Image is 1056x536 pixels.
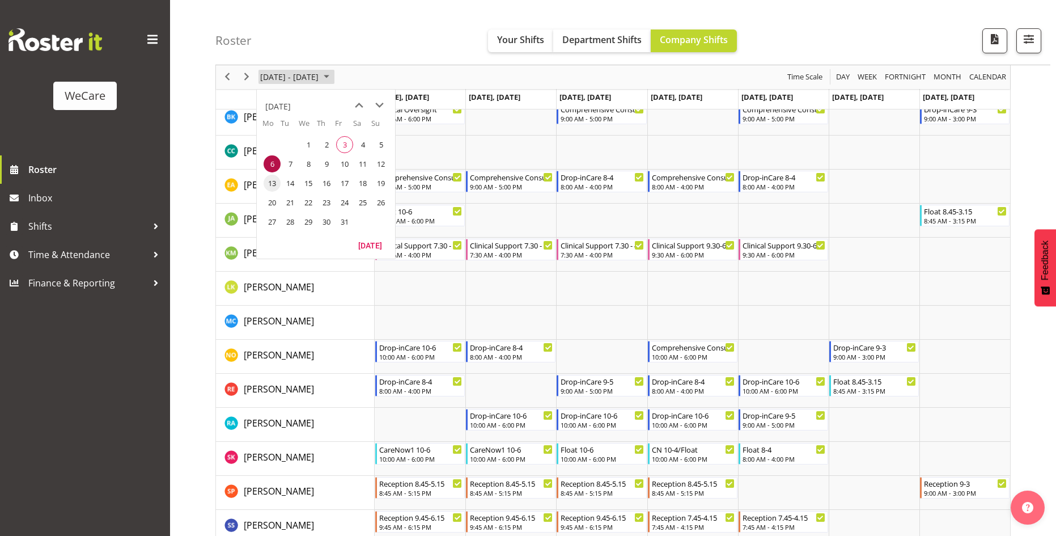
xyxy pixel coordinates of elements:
span: [PERSON_NAME] [244,315,314,327]
div: Drop-inCare 10-6 [379,341,462,353]
div: Comprehensive Consult 9-5 [470,171,553,183]
div: 8:45 AM - 3:15 PM [833,386,916,395]
td: Liandy Kritzinger resource [216,272,375,306]
div: 8:00 AM - 4:00 PM [470,352,553,361]
div: 7:30 AM - 4:00 PM [379,250,462,259]
span: Wednesday, October 8, 2025 [300,155,317,172]
span: Friday, October 31, 2025 [336,213,353,230]
div: Rachel Els"s event - Float 8.45-3.15 Begin From Saturday, October 11, 2025 at 8:45:00 AM GMT+13:0... [829,375,919,396]
h4: Roster [215,34,252,47]
span: [PERSON_NAME] [244,145,314,157]
span: Wednesday, October 22, 2025 [300,194,317,211]
div: Reception 9.45-6.15 [561,512,643,523]
div: Drop-inCare 8-4 [379,375,462,387]
div: Reception 7.45-4.15 [743,512,825,523]
div: 7:30 AM - 4:00 PM [470,250,553,259]
div: 9:00 AM - 5:00 PM [470,182,553,191]
div: 9:00 AM - 3:00 PM [833,352,916,361]
div: Ena Advincula"s event - Drop-inCare 8-4 Begin From Friday, October 10, 2025 at 8:00:00 AM GMT+13:... [739,171,828,192]
span: Saturday, October 18, 2025 [354,175,371,192]
div: Saahit Kour"s event - CN 10-4/Float Begin From Thursday, October 9, 2025 at 10:00:00 AM GMT+13:00... [648,443,737,465]
div: Brian Ko"s event - Clinical Oversight Begin From Monday, October 6, 2025 at 8:00:00 AM GMT+13:00 ... [375,103,465,124]
div: Natasha Ottley"s event - Comprehensive Consult 10-6 Begin From Thursday, October 9, 2025 at 10:00... [648,341,737,362]
span: [PERSON_NAME] [244,247,314,259]
span: Time & Attendance [28,246,147,263]
td: Rachel Els resource [216,374,375,408]
div: CareNow1 10-6 [379,444,462,455]
div: Rachna Anderson"s event - Drop-inCare 10-6 Begin From Tuesday, October 7, 2025 at 10:00:00 AM GMT... [466,409,555,431]
div: Kishendri Moodley"s event - Clinical Support 7.30 - 4 Begin From Tuesday, October 7, 2025 at 7:30... [466,239,555,260]
div: CN 10-4/Float [652,444,735,455]
span: Sunday, October 12, 2025 [372,155,389,172]
td: Rachna Anderson resource [216,408,375,442]
span: Shifts [28,218,147,235]
span: calendar [968,70,1007,85]
span: Wednesday, October 15, 2025 [300,175,317,192]
td: Natasha Ottley resource [216,340,375,374]
span: [PERSON_NAME] [244,179,314,191]
span: Monday, October 27, 2025 [264,213,281,230]
button: Timeline Month [932,70,964,85]
div: Reception 7.45-4.15 [652,512,735,523]
span: Your Shifts [497,33,544,46]
button: previous month [349,95,369,116]
div: Comprehensive Consult 9-5 [379,171,462,183]
span: [DATE], [DATE] [378,92,429,102]
span: [PERSON_NAME] [244,417,314,429]
div: Drop-inCare 8-4 [561,171,643,183]
span: Sunday, October 5, 2025 [372,136,389,153]
td: Brian Ko resource [216,102,375,136]
span: Friday, October 3, 2025 [336,136,353,153]
div: Samantha Poultney"s event - Reception 8.45-5.15 Begin From Thursday, October 9, 2025 at 8:45:00 A... [648,477,737,499]
div: 8:00 AM - 4:00 PM [652,182,735,191]
span: Fortnight [884,70,927,85]
td: Monday, October 6, 2025 [262,154,281,174]
div: 9:45 AM - 6:15 PM [470,522,553,531]
a: [PERSON_NAME] [244,382,314,396]
span: Friday, October 10, 2025 [336,155,353,172]
div: 9:45 AM - 6:15 PM [561,522,643,531]
span: Tuesday, October 28, 2025 [282,213,299,230]
span: Thursday, October 23, 2025 [318,194,335,211]
div: Kishendri Moodley"s event - Clinical Support 9.30-6 Begin From Thursday, October 9, 2025 at 9:30:... [648,239,737,260]
div: Sara Sherwin"s event - Reception 7.45-4.15 Begin From Friday, October 10, 2025 at 7:45:00 AM GMT+... [739,511,828,533]
div: previous period [218,65,237,89]
span: [DATE], [DATE] [559,92,611,102]
a: [PERSON_NAME] [244,110,314,124]
span: Department Shifts [562,33,642,46]
div: 7:30 AM - 4:00 PM [561,250,643,259]
div: Kishendri Moodley"s event - Clinical Support 7.30 - 4 Begin From Monday, October 6, 2025 at 7:30:... [375,239,465,260]
span: Week [856,70,878,85]
div: 10:00 AM - 6:00 PM [561,420,643,429]
td: Ena Advincula resource [216,170,375,204]
div: Kishendri Moodley"s event - Clinical Support 7.30 - 4 Begin From Wednesday, October 8, 2025 at 7:... [557,239,646,260]
div: Drop-inCare 9-3 [833,341,916,353]
td: Samantha Poultney resource [216,476,375,510]
span: [PERSON_NAME] [244,349,314,361]
a: [PERSON_NAME] [244,246,314,260]
div: 10:00 AM - 6:00 PM [470,454,553,463]
span: Monday, October 20, 2025 [264,194,281,211]
div: Rachna Anderson"s event - Drop-inCare 9-5 Begin From Friday, October 10, 2025 at 9:00:00 AM GMT+1... [739,409,828,431]
div: Natasha Ottley"s event - Drop-inCare 9-3 Begin From Saturday, October 11, 2025 at 9:00:00 AM GMT+... [829,341,919,362]
a: [PERSON_NAME] [244,178,314,192]
button: Time Scale [786,70,825,85]
button: Download a PDF of the roster according to the set date range. [982,28,1007,53]
span: Saturday, October 25, 2025 [354,194,371,211]
div: Drop-inCare 8-4 [470,341,553,353]
div: 8:00 AM - 4:00 PM [652,386,735,395]
button: Next [239,70,255,85]
div: 10:00 AM - 6:00 PM [379,216,462,225]
span: [PERSON_NAME] [244,111,314,123]
span: [PERSON_NAME] [244,213,314,225]
span: Tuesday, October 14, 2025 [282,175,299,192]
div: Samantha Poultney"s event - Reception 9-3 Begin From Sunday, October 12, 2025 at 9:00:00 AM GMT+1... [920,477,1010,499]
div: Drop-inCare 8-4 [652,375,735,387]
div: Drop-inCare 9-5 [561,375,643,387]
a: [PERSON_NAME] [244,484,314,498]
span: [DATE] - [DATE] [259,70,320,85]
span: [PERSON_NAME] [244,451,314,463]
div: Drop-inCare 10-6 [743,375,825,387]
a: [PERSON_NAME] [244,518,314,532]
button: next month [369,95,389,116]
